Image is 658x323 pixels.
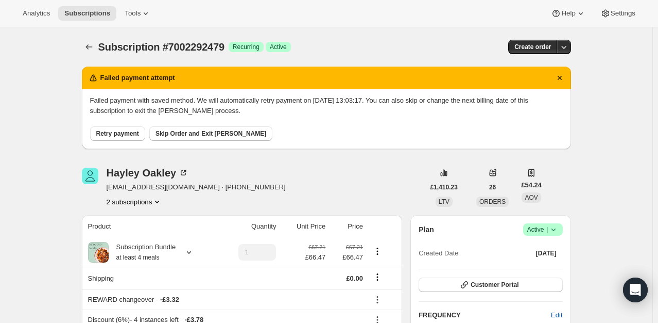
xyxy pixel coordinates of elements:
button: Settings [594,6,642,21]
button: Product actions [369,246,386,257]
span: 26 [489,183,496,191]
span: Subscription #7002292479 [98,41,224,53]
span: Skip Order and Exit [PERSON_NAME] [155,130,266,138]
span: £54.24 [521,180,542,190]
span: £66.47 [332,252,363,263]
span: ORDERS [479,198,506,205]
span: Help [561,9,575,18]
h2: Plan [419,224,434,235]
img: product img [88,242,109,263]
th: Shipping [82,267,218,289]
small: £67.21 [308,244,325,250]
span: Tools [125,9,141,18]
button: £1,410.23 [424,180,464,195]
span: Active [527,224,559,235]
button: [DATE] [530,246,563,261]
span: Settings [611,9,635,18]
span: Created Date [419,248,458,259]
small: at least 4 meals [116,254,160,261]
span: Create order [514,43,551,51]
span: £66.47 [305,252,326,263]
button: Product actions [107,197,163,207]
th: Price [328,215,366,238]
th: Product [82,215,218,238]
th: Unit Price [279,215,328,238]
button: 26 [483,180,502,195]
div: Subscription Bundle [109,242,176,263]
span: Customer Portal [471,281,518,289]
button: Skip Order and Exit [PERSON_NAME] [149,126,272,141]
button: Help [545,6,592,21]
span: £0.00 [346,274,363,282]
span: | [546,225,548,234]
button: Customer Portal [419,278,562,292]
span: Edit [551,310,562,320]
span: - £3.32 [160,295,179,305]
h2: Failed payment attempt [100,73,175,83]
span: £1,410.23 [430,183,458,191]
span: Subscriptions [64,9,110,18]
span: Analytics [23,9,50,18]
h2: FREQUENCY [419,310,551,320]
th: Quantity [218,215,279,238]
button: Shipping actions [369,271,386,283]
span: LTV [439,198,449,205]
button: Tools [118,6,157,21]
button: Subscriptions [58,6,116,21]
small: £67.21 [346,244,363,250]
button: Create order [508,40,557,54]
div: Hayley Oakley [107,168,189,178]
span: AOV [525,194,538,201]
span: [EMAIL_ADDRESS][DOMAIN_NAME] · [PHONE_NUMBER] [107,182,286,192]
button: Retry payment [90,126,145,141]
span: Retry payment [96,130,139,138]
p: Failed payment with saved method. We will automatically retry payment on [DATE] 13:03:17. You can... [90,95,563,116]
span: Active [270,43,287,51]
button: Dismiss notification [552,71,567,85]
span: [DATE] [536,249,557,257]
button: Subscriptions [82,40,96,54]
span: Recurring [233,43,259,51]
div: REWARD changeover [88,295,363,305]
button: Analytics [16,6,56,21]
span: Hayley Oakley [82,168,98,184]
div: Open Intercom Messenger [623,278,648,302]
